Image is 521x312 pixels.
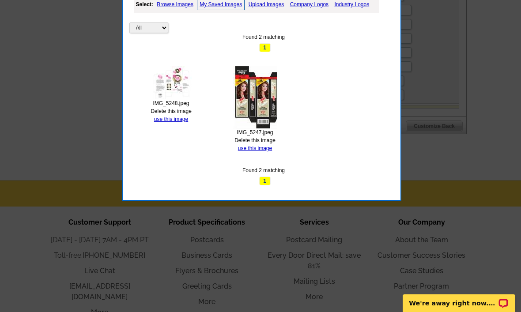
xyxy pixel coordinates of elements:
[233,66,277,128] img: thumb-68e1ccc396f9b.jpg
[136,1,153,8] strong: Select:
[151,108,192,114] a: Delete this image
[129,166,398,174] div: Found 2 matching
[397,284,521,312] iframe: LiveChat chat widget
[143,99,199,107] div: IMG_5248.jpeg
[129,33,398,41] div: Found 2 matching
[259,43,271,52] span: 1
[227,128,283,136] div: IMG_5247.jpeg
[238,145,272,151] a: use this image
[234,137,276,143] a: Delete this image
[149,66,193,99] img: thumb-68e1cdc2473b8.jpg
[259,177,271,185] span: 1
[154,116,188,122] a: use this image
